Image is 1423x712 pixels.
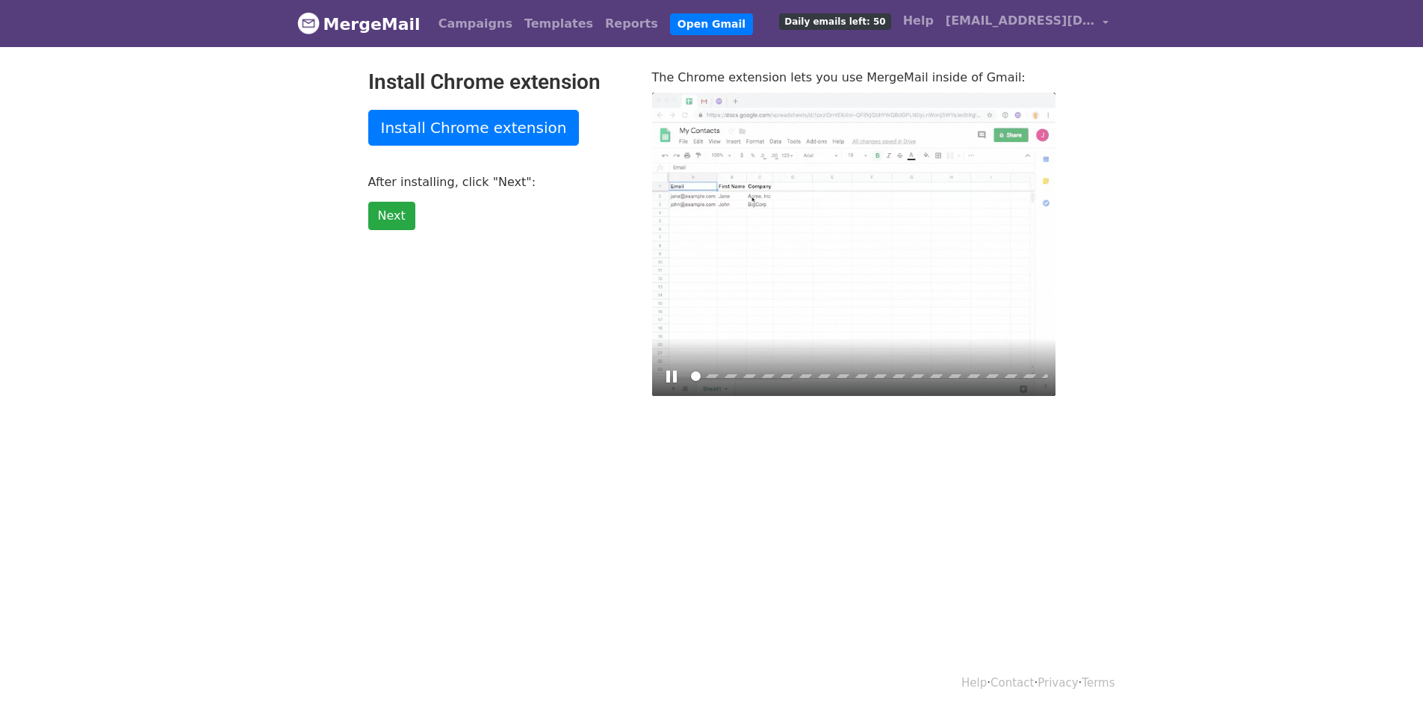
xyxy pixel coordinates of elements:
a: [EMAIL_ADDRESS][DOMAIN_NAME] [940,6,1114,41]
button: Play [660,365,683,388]
a: Privacy [1038,676,1078,690]
a: Open Gmail [670,13,753,35]
a: Contact [990,676,1034,690]
a: Help [897,6,940,36]
a: Terms [1082,676,1114,690]
a: Templates [518,9,599,39]
a: Install Chrome extension [368,110,580,146]
a: Reports [599,9,664,39]
p: The Chrome extension lets you use MergeMail inside of Gmail: [652,69,1055,85]
span: Daily emails left: 50 [779,13,890,30]
img: MergeMail logo [297,12,320,34]
a: MergeMail [297,8,421,40]
a: Next [368,202,415,230]
input: Seek [691,369,1048,383]
a: Campaigns [433,9,518,39]
a: Daily emails left: 50 [773,6,896,36]
h2: Install Chrome extension [368,69,630,95]
p: After installing, click "Next": [368,174,630,190]
span: [EMAIL_ADDRESS][DOMAIN_NAME] [946,12,1095,30]
a: Help [961,676,987,690]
